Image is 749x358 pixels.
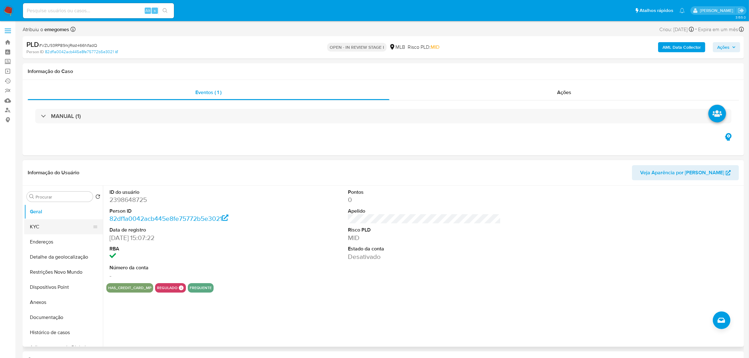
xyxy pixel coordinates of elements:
[109,245,262,252] dt: RBA
[632,165,739,180] button: Veja Aparência por [PERSON_NAME]
[45,49,118,55] a: 82df1a0042acb445e8fe75772b5e3021
[39,42,97,48] span: # VZU93RP89rkjRsst466NfadQ
[24,295,103,310] button: Anexos
[159,6,171,15] button: search-icon
[109,189,262,196] dt: ID do usuário
[190,287,212,289] button: frequente
[348,208,501,215] dt: Apelido
[24,204,103,219] button: Geral
[24,249,103,265] button: Detalhe da geolocalização
[109,227,262,233] dt: Data de registro
[389,44,405,51] div: MLB
[659,25,694,34] div: Criou: [DATE]
[24,280,103,295] button: Dispositivos Point
[195,89,221,96] span: Eventos ( 1 )
[738,7,744,14] a: Sair
[109,195,262,204] dd: 2398648725
[23,26,69,33] span: Atribuiu o
[23,7,174,15] input: Pesquise usuários ou casos...
[717,42,729,52] span: Ações
[109,233,262,242] dd: [DATE] 15:07:22
[348,227,501,233] dt: Risco PLD
[348,189,501,196] dt: Pontos
[698,26,738,33] span: Expira em um mês
[640,165,724,180] span: Veja Aparência por [PERSON_NAME]
[36,194,90,200] input: Procurar
[24,310,103,325] button: Documentação
[35,109,731,123] div: MANUAL (1)
[28,68,739,75] h1: Informação do Caso
[557,89,571,96] span: Ações
[109,271,262,280] dd: -
[640,7,673,14] span: Atalhos rápidos
[679,8,685,13] a: Notificações
[29,194,34,199] button: Procurar
[95,194,100,201] button: Retornar ao pedido padrão
[145,8,150,14] span: Alt
[408,44,439,51] span: Risco PLD:
[24,234,103,249] button: Endereços
[108,287,151,289] button: has_credit_card_mp
[24,265,103,280] button: Restrições Novo Mundo
[431,43,439,51] span: MID
[26,49,44,55] b: Person ID
[51,113,81,120] h3: MANUAL (1)
[24,340,103,355] button: Adiantamentos de Dinheiro
[348,245,501,252] dt: Estado da conta
[43,26,69,33] b: emegomes
[662,42,701,52] b: AML Data Collector
[109,208,262,215] dt: Person ID
[24,325,103,340] button: Histórico de casos
[327,43,387,52] p: OPEN - IN REVIEW STAGE I
[348,252,501,261] dd: Desativado
[700,8,735,14] p: emerson.gomes@mercadopago.com.br
[109,214,229,223] a: 82df1a0042acb445e8fe75772b5e3021
[24,219,98,234] button: KYC
[348,233,501,242] dd: MID
[26,39,39,49] b: PLD
[695,25,697,34] span: -
[157,287,177,289] button: regulado
[713,42,740,52] button: Ações
[154,8,156,14] span: s
[658,42,705,52] button: AML Data Collector
[28,170,79,176] h1: Informação do Usuário
[109,264,262,271] dt: Número da conta
[348,195,501,204] dd: 0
